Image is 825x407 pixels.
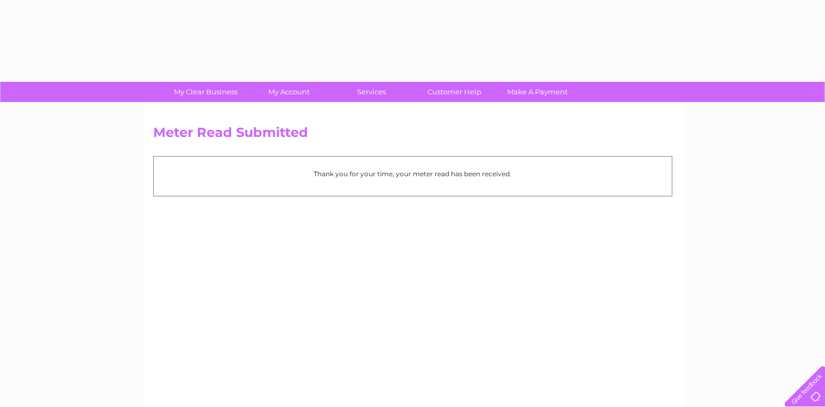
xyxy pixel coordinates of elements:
[327,82,417,102] a: Services
[161,82,251,102] a: My Clear Business
[159,169,666,179] p: Thank you for your time, your meter read has been received.
[410,82,499,102] a: Customer Help
[153,125,672,146] h2: Meter Read Submitted
[492,82,582,102] a: Make A Payment
[244,82,334,102] a: My Account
